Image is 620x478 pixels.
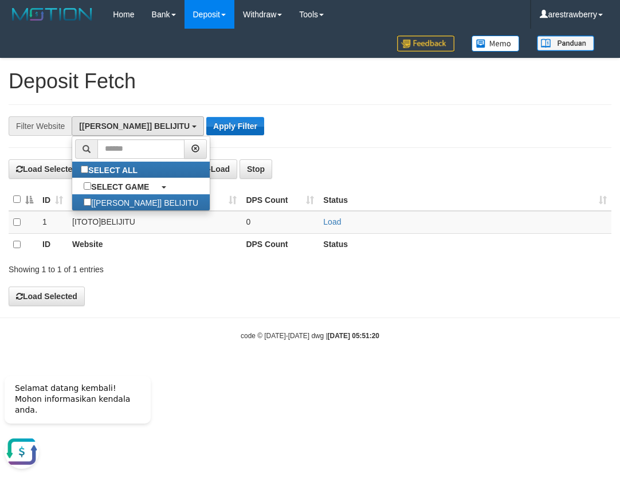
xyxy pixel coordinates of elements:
button: Load Selected [9,159,85,179]
span: [[PERSON_NAME]] BELIJITU [79,122,190,131]
span: 0 [246,217,250,226]
h1: Deposit Fetch [9,70,611,93]
th: DPS Count: activate to sort column ascending [241,189,319,211]
button: Apply Filter [206,117,264,135]
input: [[PERSON_NAME]] BELIJITU [84,198,91,206]
button: Open LiveChat chat widget [5,69,39,103]
small: code © [DATE]-[DATE] dwg | [241,332,379,340]
strong: [DATE] 05:51:20 [328,332,379,340]
div: Showing 1 to 1 of 1 entries [9,259,250,275]
a: Load [323,217,341,226]
label: [[PERSON_NAME]] BELIJITU [72,194,210,210]
img: panduan.png [537,36,594,51]
button: Load Selected [9,287,85,306]
input: SELECT GAME [84,182,91,190]
img: Feedback.jpg [397,36,454,52]
label: SELECT ALL [72,162,149,178]
th: DPS Count [241,233,319,256]
th: ID: activate to sort column ascending [38,189,68,211]
img: Button%20Memo.svg [472,36,520,52]
td: 1 [38,211,68,234]
th: ID [38,233,68,256]
input: SELECT ALL [81,166,88,173]
a: SELECT GAME [72,178,210,194]
th: Website [68,233,241,256]
th: Status [319,233,611,256]
th: Website: activate to sort column ascending [68,189,241,211]
th: Status: activate to sort column ascending [319,189,611,211]
span: Selamat datang kembali! Mohon informasikan kendala anda. [15,18,130,49]
div: Filter Website [9,116,72,136]
button: [[PERSON_NAME]] BELIJITU [72,116,204,136]
b: SELECT GAME [91,182,149,191]
img: MOTION_logo.png [9,6,96,23]
button: Stop [240,159,272,179]
td: [ITOTO] BELIJITU [68,211,241,234]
